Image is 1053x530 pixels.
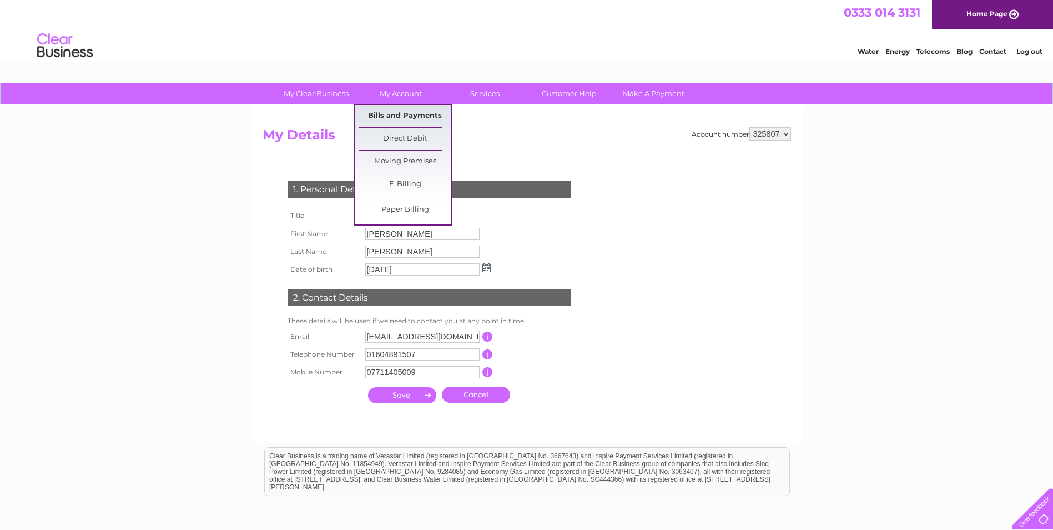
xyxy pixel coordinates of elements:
a: Energy [885,47,910,56]
td: These details will be used if we need to contact you at any point in time. [285,314,573,328]
a: Moving Premises [359,151,451,173]
input: Information [482,349,493,359]
a: Services [439,83,531,104]
a: Contact [979,47,1006,56]
a: 0333 014 3131 [844,6,920,19]
img: ... [482,263,491,272]
a: Bills and Payments [359,105,451,127]
a: Direct Debit [359,128,451,150]
input: Submit [368,387,436,403]
a: Paper Billing [359,199,451,221]
a: My Account [355,83,446,104]
div: Account number [692,127,791,141]
th: Title [285,206,362,225]
input: Information [482,367,493,377]
a: Make A Payment [608,83,699,104]
a: Water [858,47,879,56]
a: E-Billing [359,173,451,196]
a: Blog [956,47,973,56]
th: Mobile Number [285,363,362,381]
img: logo.png [37,29,93,63]
div: 2. Contact Details [288,289,571,306]
a: Telecoms [916,47,950,56]
th: Telephone Number [285,346,362,363]
th: Last Name [285,243,362,261]
div: 1. Personal Details [288,181,571,198]
th: First Name [285,225,362,243]
a: Cancel [442,387,510,403]
th: Email [285,328,362,346]
input: Information [482,332,493,342]
a: My Clear Business [270,83,362,104]
a: Customer Help [523,83,615,104]
h2: My Details [263,127,791,148]
a: Log out [1016,47,1042,56]
div: Clear Business is a trading name of Verastar Limited (registered in [GEOGRAPHIC_DATA] No. 3667643... [265,6,789,54]
th: Date of birth [285,261,362,278]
